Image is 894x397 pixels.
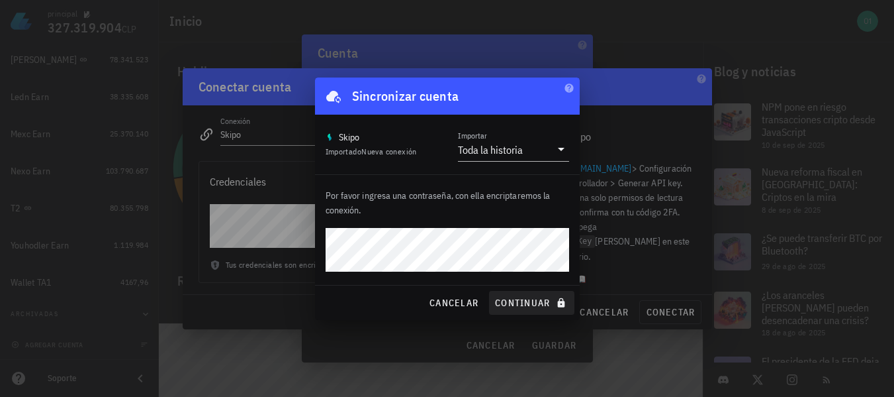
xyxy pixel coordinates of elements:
[339,131,360,144] div: Skipo
[361,146,417,156] span: Nueva conexión
[424,291,484,315] button: cancelar
[458,143,523,156] div: Toda la historia
[458,139,569,161] div: ImportarToda la historia
[494,297,568,309] span: continuar
[458,131,487,141] label: Importar
[352,85,459,107] div: Sincronizar cuenta
[326,133,334,141] img: apple-touch-icon.png
[326,188,569,217] p: Por favor ingresa una contraseña, con ella encriptaremos la conexión.
[326,146,417,156] span: Importado
[429,297,478,309] span: cancelar
[489,291,574,315] button: continuar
